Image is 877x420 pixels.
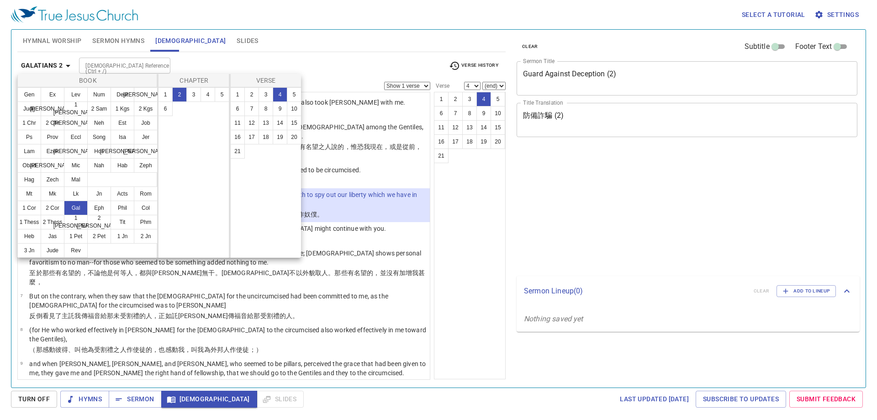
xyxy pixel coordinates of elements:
[111,130,134,144] button: Isa
[41,229,64,244] button: Jas
[41,215,64,229] button: 2 Thess
[134,158,158,173] button: Zeph
[64,158,88,173] button: Mic
[111,87,134,102] button: Deut
[64,87,88,102] button: Lev
[134,201,158,215] button: Col
[17,172,41,187] button: Hag
[172,87,187,102] button: 2
[17,201,41,215] button: 1 Cor
[259,87,273,102] button: 3
[215,87,229,102] button: 5
[134,215,158,229] button: Phm
[273,130,287,144] button: 19
[134,144,158,159] button: [PERSON_NAME]
[87,116,111,130] button: Neh
[64,116,88,130] button: [PERSON_NAME]
[41,130,64,144] button: Prov
[273,116,287,130] button: 14
[41,144,64,159] button: Ezek
[186,87,201,102] button: 3
[64,215,88,229] button: 1 [PERSON_NAME]
[87,130,111,144] button: Song
[17,243,41,258] button: 3 Jn
[111,101,134,116] button: 1 Kgs
[259,116,273,130] button: 13
[64,243,88,258] button: Rev
[87,101,111,116] button: 2 Sam
[134,116,158,130] button: Job
[64,186,88,201] button: Lk
[64,172,88,187] button: Mal
[244,101,259,116] button: 7
[230,87,245,102] button: 1
[64,229,88,244] button: 1 Pet
[287,87,301,102] button: 5
[41,243,64,258] button: Jude
[134,186,158,201] button: Rom
[111,186,134,201] button: Acts
[201,87,215,102] button: 4
[287,116,301,130] button: 15
[17,116,41,130] button: 1 Chr
[87,87,111,102] button: Num
[111,229,134,244] button: 1 Jn
[87,201,111,215] button: Eph
[230,116,245,130] button: 11
[87,186,111,201] button: Jn
[134,130,158,144] button: Jer
[273,87,287,102] button: 4
[111,201,134,215] button: Phil
[17,229,41,244] button: Heb
[41,101,64,116] button: [PERSON_NAME]
[41,158,64,173] button: [PERSON_NAME]
[259,130,273,144] button: 18
[17,186,41,201] button: Mt
[232,76,299,85] p: Verse
[111,158,134,173] button: Hab
[259,101,273,116] button: 8
[287,130,301,144] button: 20
[64,144,88,159] button: [PERSON_NAME]
[160,76,228,85] p: Chapter
[230,130,245,144] button: 16
[17,158,41,173] button: Obad
[244,87,259,102] button: 2
[20,76,156,85] p: Book
[287,101,301,116] button: 10
[230,101,245,116] button: 6
[64,101,88,116] button: 1 [PERSON_NAME]
[244,116,259,130] button: 12
[41,172,64,187] button: Zech
[64,201,88,215] button: Gal
[111,116,134,130] button: Est
[41,201,64,215] button: 2 Cor
[87,144,111,159] button: Hos
[134,101,158,116] button: 2 Kgs
[273,101,287,116] button: 9
[87,158,111,173] button: Nah
[158,101,173,116] button: 6
[41,87,64,102] button: Ex
[17,144,41,159] button: Lam
[87,229,111,244] button: 2 Pet
[41,116,64,130] button: 2 Chr
[41,186,64,201] button: Mk
[64,130,88,144] button: Eccl
[17,130,41,144] button: Ps
[230,144,245,159] button: 21
[17,215,41,229] button: 1 Thess
[87,215,111,229] button: 2 [PERSON_NAME]
[158,87,173,102] button: 1
[111,144,134,159] button: [PERSON_NAME]
[244,130,259,144] button: 17
[17,87,41,102] button: Gen
[134,87,158,102] button: [PERSON_NAME]
[134,229,158,244] button: 2 Jn
[111,215,134,229] button: Tit
[17,101,41,116] button: Judg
